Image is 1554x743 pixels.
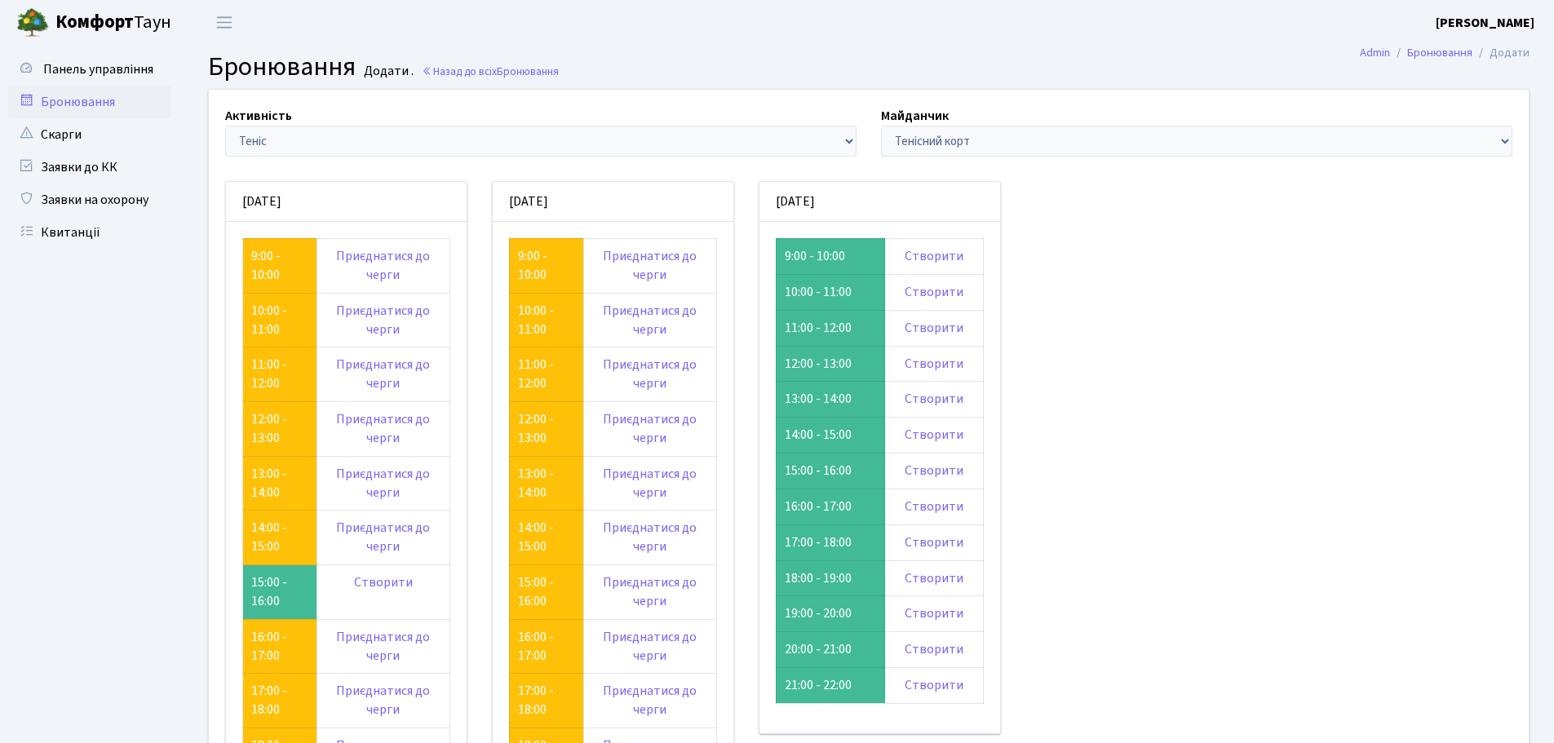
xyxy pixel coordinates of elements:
a: 16:00 - 17:00 [251,628,287,665]
a: Заявки на охорону [8,184,171,216]
a: Скарги [8,118,171,151]
a: [PERSON_NAME] [1436,13,1534,33]
a: Створити [905,355,963,373]
small: Додати . [361,64,414,79]
td: 10:00 - 11:00 [776,274,884,310]
a: Приєднатися до черги [336,519,430,555]
a: 14:00 - 15:00 [518,519,554,555]
a: Приєднатися до черги [336,302,430,338]
span: Бронювання [497,64,559,79]
td: 18:00 - 19:00 [776,560,884,596]
a: 9:00 - 10:00 [251,247,281,284]
a: Створити [905,533,963,551]
a: 11:00 - 12:00 [251,356,287,392]
a: Приєднатися до черги [603,628,697,665]
nav: breadcrumb [1335,36,1554,70]
td: 14:00 - 15:00 [776,418,884,453]
a: Квитанції [8,216,171,249]
a: Приєднатися до черги [603,519,697,555]
td: 20:00 - 21:00 [776,632,884,668]
a: Створити [905,247,963,265]
a: Створити [905,640,963,658]
a: 10:00 - 11:00 [251,302,287,338]
td: 9:00 - 10:00 [776,238,884,274]
a: Admin [1360,44,1390,61]
a: 17:00 - 18:00 [251,682,287,719]
a: Приєднатися до черги [603,465,697,502]
td: 15:00 - 16:00 [776,453,884,489]
a: 11:00 - 12:00 [518,356,554,392]
a: Бронювання [8,86,171,118]
td: 19:00 - 20:00 [776,596,884,632]
td: 16:00 - 17:00 [776,489,884,524]
a: Приєднатися до черги [603,356,697,392]
b: [PERSON_NAME] [1436,14,1534,32]
a: Створити [905,462,963,480]
td: 21:00 - 22:00 [776,668,884,704]
img: logo.png [16,7,49,39]
a: 10:00 - 11:00 [518,302,554,338]
a: Приєднатися до черги [336,465,430,502]
a: Створити [905,390,963,408]
div: [DATE] [759,182,1000,222]
a: Приєднатися до черги [603,573,697,610]
a: 14:00 - 15:00 [251,519,287,555]
a: Панель управління [8,53,171,86]
a: Створити [905,283,963,301]
a: Приєднатися до черги [336,682,430,719]
a: Приєднатися до черги [603,682,697,719]
a: Приєднатися до черги [336,356,430,392]
a: 13:00 - 14:00 [251,465,287,502]
a: 17:00 - 18:00 [518,682,554,719]
a: 12:00 - 13:00 [518,410,554,447]
div: [DATE] [493,182,733,222]
a: Приєднатися до черги [603,410,697,447]
a: 16:00 - 17:00 [518,628,554,665]
label: Майданчик [881,106,949,126]
td: 13:00 - 14:00 [776,382,884,418]
td: 12:00 - 13:00 [776,346,884,382]
a: Заявки до КК [8,151,171,184]
a: Приєднатися до черги [336,247,430,284]
a: 13:00 - 14:00 [518,465,554,502]
a: Приєднатися до черги [603,302,697,338]
span: Таун [55,9,171,37]
a: 12:00 - 13:00 [251,410,287,447]
span: Панель управління [43,60,153,78]
a: Створити [905,676,963,694]
td: 11:00 - 12:00 [776,310,884,346]
span: Бронювання [208,48,356,86]
a: Створити [905,319,963,337]
li: Додати [1472,44,1530,62]
a: Приєднатися до черги [336,410,430,447]
a: Створити [905,569,963,587]
button: Переключити навігацію [204,9,245,36]
b: Комфорт [55,9,134,35]
div: [DATE] [226,182,467,222]
a: Створити [905,604,963,622]
a: Створити [354,573,413,591]
a: Приєднатися до черги [603,247,697,284]
a: Бронювання [1407,44,1472,61]
td: 15:00 - 16:00 [243,565,317,620]
td: 17:00 - 18:00 [776,524,884,560]
a: Створити [905,426,963,444]
label: Активність [225,106,292,126]
a: 15:00 - 16:00 [518,573,554,610]
a: Приєднатися до черги [336,628,430,665]
a: 9:00 - 10:00 [518,247,547,284]
a: Створити [905,498,963,515]
a: Назад до всіхБронювання [422,64,559,79]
